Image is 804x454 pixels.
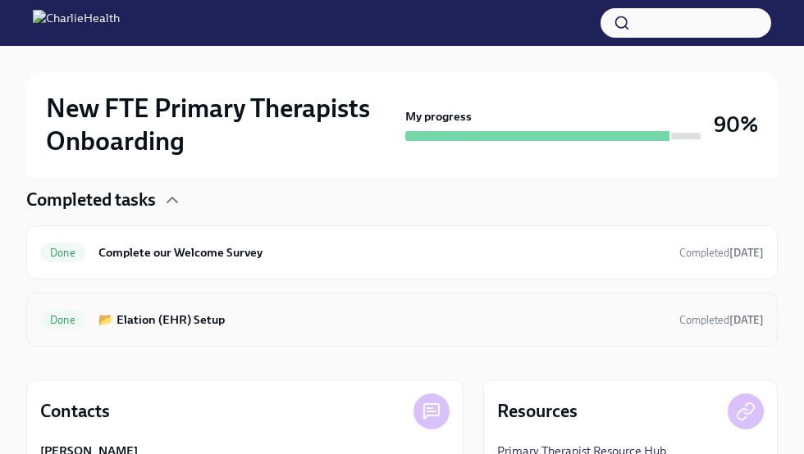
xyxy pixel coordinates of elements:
span: Completed [679,247,764,259]
strong: [DATE] [729,247,764,259]
h2: New FTE Primary Therapists Onboarding [46,92,399,157]
h4: Resources [497,399,578,424]
span: September 2nd, 2025 17:25 [679,245,764,261]
h6: Complete our Welcome Survey [98,243,666,261]
strong: [DATE] [729,314,764,326]
div: Completed tasks [26,188,778,212]
h6: 📂 Elation (EHR) Setup [98,311,666,329]
span: Done [40,314,85,326]
h4: Contacts [40,399,110,424]
h4: Completed tasks [26,188,156,212]
strong: My progress [405,108,472,125]
span: Completed [679,314,764,326]
a: DoneComplete our Welcome SurveyCompleted[DATE] [40,239,764,266]
img: CharlieHealth [33,10,120,36]
h3: 90% [714,110,758,139]
span: Done [40,247,85,259]
span: September 2nd, 2025 15:19 [679,312,764,328]
a: Done📂 Elation (EHR) SetupCompleted[DATE] [40,306,764,333]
